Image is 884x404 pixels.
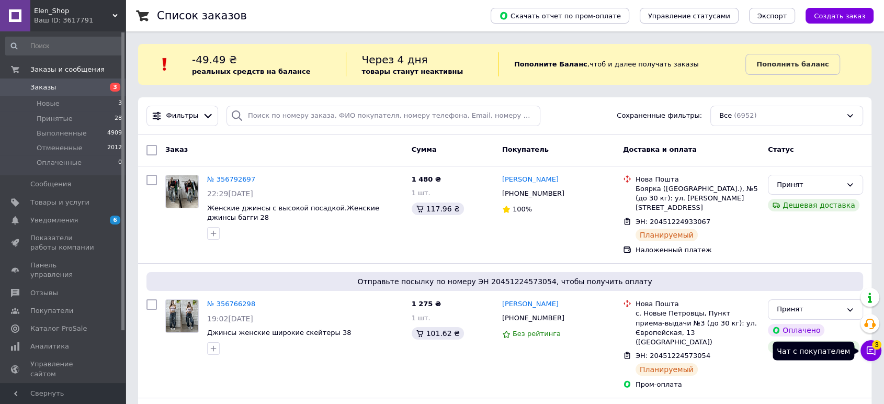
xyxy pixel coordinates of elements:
[412,300,441,308] span: 1 275 ₴
[166,300,198,332] img: Фото товару
[30,360,97,378] span: Управление сайтом
[777,304,842,315] div: Принят
[207,175,255,183] a: № 356792697
[756,60,829,68] b: Пополнить баланс
[860,340,881,361] button: Чат с покупателем3
[749,8,795,24] button: Экспорт
[636,299,760,309] div: Нова Пошта
[734,111,756,119] span: (6952)
[412,203,464,215] div: 117.96 ₴
[502,145,549,153] span: Покупатель
[30,261,97,279] span: Панель управления
[513,330,561,338] span: Без рейтинга
[30,342,69,351] span: Аналитика
[768,324,824,336] div: Оплачено
[37,158,82,167] span: Оплаченные
[157,9,247,22] h1: Список заказов
[636,380,760,389] div: Пром-оплата
[107,129,122,138] span: 4909
[636,352,710,360] span: ЭН: 20451224573054
[30,198,89,207] span: Товары и услуги
[165,175,199,208] a: Фото товару
[30,65,105,74] span: Заказы и сообщения
[636,245,760,255] div: Наложенный платеж
[640,8,739,24] button: Управление статусами
[768,145,794,153] span: Статус
[30,306,73,316] span: Покупатели
[34,16,126,25] div: Ваш ID: 3617791
[192,68,311,75] b: реальных средств на балансе
[157,57,173,72] img: :exclamation:
[118,99,122,108] span: 3
[207,329,351,336] a: Джинсы женские широкие скейтеры 38
[166,111,199,121] span: Фильтры
[30,324,87,333] span: Каталог ProSale
[362,53,428,66] span: Через 4 дня
[636,309,760,347] div: с. Новые Петровцы, Пункт приема-выдачи №3 (до 30 кг): ул. Європейская, 13 ([GEOGRAPHIC_DATA])
[636,218,710,226] span: ЭН: 20451224933067
[412,175,441,183] span: 1 480 ₴
[151,276,859,287] span: Отправьте посылку по номеру ЭН 20451224573054, чтобы получить оплату
[795,12,874,19] a: Создать заказ
[412,189,430,197] span: 1 шт.
[773,341,854,360] div: Чат с покупателем
[491,8,629,24] button: Скачать отчет по пром-оплате
[636,363,698,376] div: Планируемый
[648,12,730,20] span: Управление статусами
[166,175,198,208] img: Фото товару
[5,37,123,55] input: Поиск
[719,111,732,121] span: Все
[498,52,745,76] div: , чтоб и далее получать заказы
[514,60,587,68] b: Пополните Баланс
[499,11,621,20] span: Скачать отчет по пром-оплате
[806,8,874,24] button: Создать заказ
[745,54,840,75] a: Пополнить баланс
[757,12,787,20] span: Экспорт
[412,314,430,322] span: 1 шт.
[636,229,698,241] div: Планируемый
[110,83,120,92] span: 3
[362,68,463,75] b: товары станут неактивны
[623,145,697,153] span: Доставка и оплата
[502,175,559,185] a: [PERSON_NAME]
[500,311,566,325] div: [PHONE_NUMBER]
[513,205,532,213] span: 100%
[207,189,253,198] span: 22:29[DATE]
[768,199,859,211] div: Дешевая доставка
[502,299,559,309] a: [PERSON_NAME]
[30,179,71,189] span: Сообщения
[30,83,56,92] span: Заказы
[768,341,859,353] div: Дешевая доставка
[777,179,842,190] div: Принят
[37,143,82,153] span: Отмененные
[165,299,199,333] a: Фото товару
[226,106,540,126] input: Поиск по номеру заказа, ФИО покупателя, номеру телефона, Email, номеру накладной
[110,216,120,225] span: 6
[636,175,760,184] div: Нова Пошта
[412,327,464,340] div: 101.62 ₴
[500,187,566,200] div: [PHONE_NUMBER]
[814,12,865,20] span: Создать заказ
[115,114,122,124] span: 28
[30,288,58,298] span: Отзывы
[30,216,78,225] span: Уведомления
[617,111,702,121] span: Сохраненные фильтры:
[37,129,87,138] span: Выполненные
[872,340,881,350] span: 3
[37,99,60,108] span: Новые
[30,233,97,252] span: Показатели работы компании
[118,158,122,167] span: 0
[165,145,188,153] span: Заказ
[192,53,237,66] span: -49.49 ₴
[207,300,255,308] a: № 356766298
[412,145,437,153] span: Сумма
[107,143,122,153] span: 2012
[207,315,253,323] span: 19:02[DATE]
[34,6,112,16] span: Elen_Shop
[37,114,73,124] span: Принятые
[207,204,379,222] a: Женские джинсы с высокой посадкой.Женские джинсы багги 28
[636,184,760,213] div: Боярка ([GEOGRAPHIC_DATA].), №5 (до 30 кг): ул. [PERSON_NAME][STREET_ADDRESS]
